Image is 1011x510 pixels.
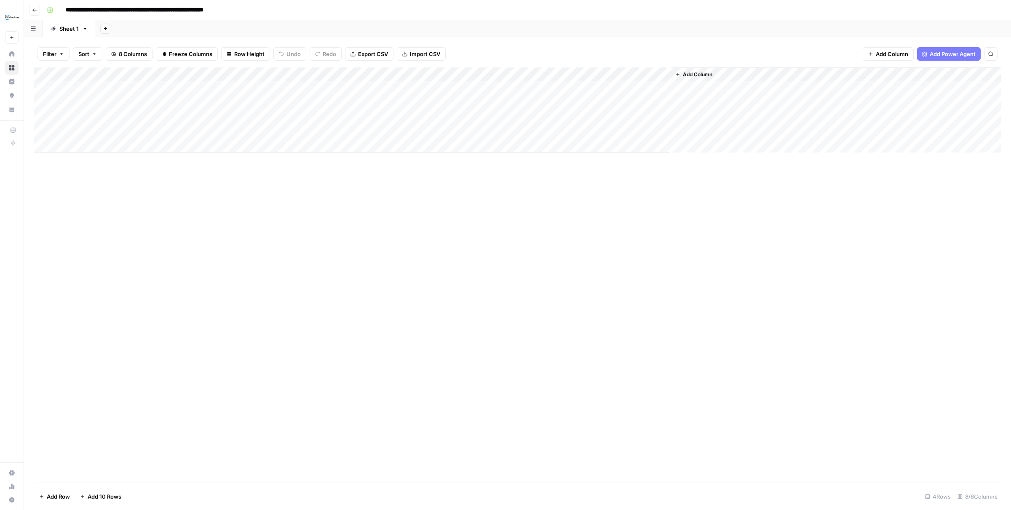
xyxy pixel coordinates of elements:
button: Row Height [221,47,270,61]
button: Add Column [672,69,716,80]
button: Filter [37,47,70,61]
span: Freeze Columns [169,50,212,58]
button: Add Row [34,490,75,503]
span: Sort [78,50,89,58]
button: Help + Support [5,493,19,507]
span: Add Power Agent [930,50,976,58]
span: Undo [286,50,301,58]
a: Insights [5,75,19,89]
button: Add 10 Rows [75,490,126,503]
a: Opportunities [5,89,19,102]
button: Undo [273,47,306,61]
a: Settings [5,466,19,480]
button: Export CSV [345,47,393,61]
span: Add Row [47,492,70,501]
button: Add Power Agent [917,47,981,61]
span: Filter [43,50,56,58]
button: Redo [310,47,342,61]
div: 8/8 Columns [954,490,1001,503]
button: Sort [73,47,102,61]
button: Workspace: FYidoctors [5,7,19,28]
span: Export CSV [358,50,388,58]
span: Add Column [683,71,712,78]
span: Add 10 Rows [88,492,121,501]
a: Your Data [5,103,19,116]
a: Usage [5,480,19,493]
span: Add Column [876,50,908,58]
div: 4 Rows [922,490,954,503]
img: FYidoctors Logo [5,10,20,25]
button: Import CSV [397,47,446,61]
button: Freeze Columns [156,47,218,61]
button: Add Column [863,47,914,61]
span: Import CSV [410,50,440,58]
span: Redo [323,50,336,58]
span: 8 Columns [119,50,147,58]
a: Sheet 1 [43,20,95,37]
div: Sheet 1 [59,24,79,33]
a: Browse [5,61,19,75]
a: Home [5,47,19,61]
span: Row Height [234,50,265,58]
button: 8 Columns [106,47,152,61]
